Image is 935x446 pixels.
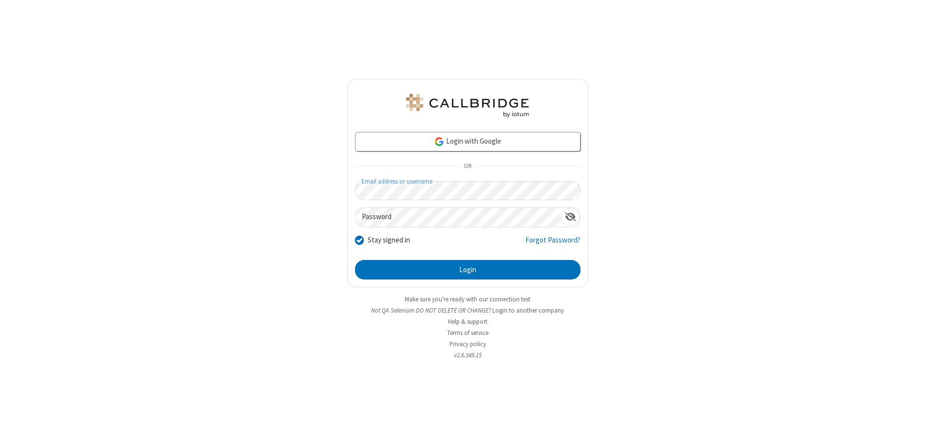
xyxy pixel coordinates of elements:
span: OR [460,160,475,173]
li: v2.6.349.15 [347,351,588,360]
button: Login to another company [492,306,564,315]
label: Stay signed in [368,235,410,246]
a: Help & support [448,317,487,326]
a: Forgot Password? [525,235,580,253]
input: Email address or username [355,181,580,200]
a: Privacy policy [449,340,486,348]
div: Show password [561,208,580,226]
li: Not QA Selenium DO NOT DELETE OR CHANGE? [347,306,588,315]
iframe: Chat [911,421,928,439]
img: QA Selenium DO NOT DELETE OR CHANGE [404,94,531,117]
a: Terms of service [447,329,488,337]
input: Password [355,208,561,227]
img: google-icon.png [434,136,445,147]
a: Make sure you're ready with our connection test [405,295,530,303]
a: Login with Google [355,132,580,151]
button: Login [355,260,580,279]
